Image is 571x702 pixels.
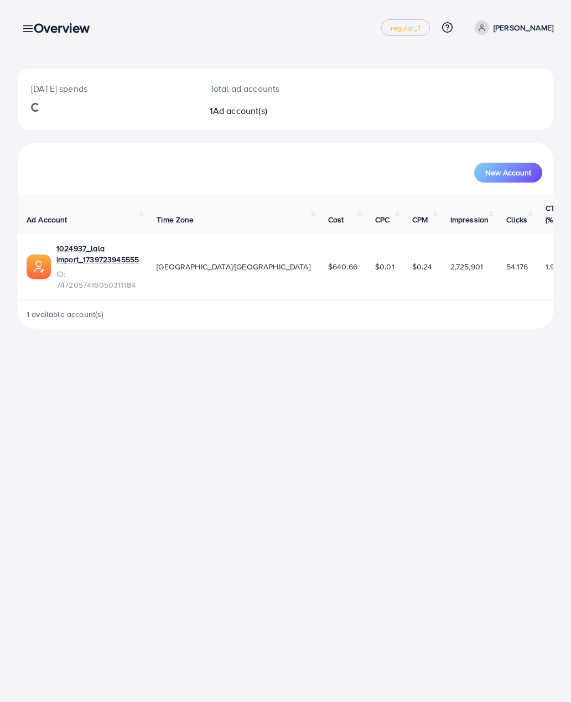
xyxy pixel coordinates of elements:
span: regular_1 [391,24,420,32]
span: 2,725,901 [450,261,483,272]
span: 1 available account(s) [27,309,104,320]
span: 54,176 [506,261,528,272]
p: [PERSON_NAME] [494,21,553,34]
h3: Overview [34,20,98,36]
span: Time Zone [157,214,194,225]
span: CPC [375,214,390,225]
a: [PERSON_NAME] [470,20,553,35]
span: [GEOGRAPHIC_DATA]/[GEOGRAPHIC_DATA] [157,261,310,272]
p: Total ad accounts [210,82,317,95]
a: regular_1 [381,19,429,36]
span: 1.99 [546,261,559,272]
span: $640.66 [328,261,357,272]
span: $0.01 [375,261,394,272]
a: 1024937_lala import_1739723945555 [56,243,139,266]
p: [DATE] spends [31,82,183,95]
span: Ad Account [27,214,68,225]
span: Clicks [506,214,527,225]
span: New Account [485,169,531,176]
img: ic-ads-acc.e4c84228.svg [27,254,51,279]
span: CTR (%) [546,202,560,225]
span: $0.24 [412,261,433,272]
span: Ad account(s) [213,105,267,117]
h2: 1 [210,106,317,116]
span: Impression [450,214,489,225]
span: CPM [412,214,428,225]
button: New Account [474,163,542,183]
span: Cost [328,214,344,225]
span: ID: 7472057416050311184 [56,268,139,291]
